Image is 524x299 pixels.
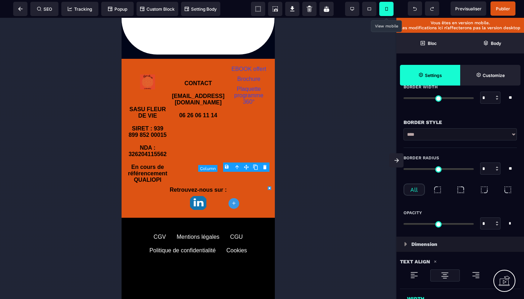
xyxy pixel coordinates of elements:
[411,240,437,248] p: Dimension
[6,108,47,165] b: SIRET : 939 899 852 00015 NDA : 326204115562 En cours de référencement QUALIOPI
[503,185,512,194] img: bottom-left-radius.301b1bf6.svg
[400,20,520,25] p: Vous êtes en version mobile.
[472,271,480,279] img: loading
[404,210,422,216] span: Opacity
[28,230,94,236] div: Politique de confidentialité
[50,62,103,100] b: CONTACT [EMAIL_ADDRESS][DOMAIN_NAME] 06 26 06 11 14
[410,271,418,279] img: loading
[456,185,465,194] img: top-right-radius.9e58d49b.svg
[433,185,442,194] img: top-left-radius.822a4e29.svg
[105,230,125,236] div: Cookies
[110,48,145,54] a: EBOOK offert
[433,260,437,263] img: loading
[55,216,98,222] div: Mentions légales
[37,6,52,12] span: SEO
[460,33,524,53] span: Open Layer Manager
[185,6,217,12] span: Setting Body
[441,271,449,280] img: loading
[455,6,482,11] span: Previsualiser
[8,88,46,101] b: SASU FLEUR DE VIE
[400,25,520,30] p: Les modifications ici n’affecterons pas la version desktop
[48,169,105,175] b: Retrouvez-nous sur :
[140,6,175,12] span: Custom Block
[404,155,439,161] span: Border Radius
[480,185,489,194] img: bottom-right-radius.9d9d0345.svg
[113,68,143,87] a: Plaquette programme 360°
[251,2,265,16] span: View components
[396,33,460,53] span: Open Blocks
[404,242,407,246] img: loading
[268,2,282,16] span: Screenshot
[32,216,45,222] div: CGV
[68,6,92,12] span: Tracking
[460,65,520,86] span: Open Style Manager
[404,118,517,127] div: Border Style
[108,6,127,12] span: Popup
[404,84,438,90] span: Border Width
[400,257,430,266] p: Text Align
[451,1,486,16] span: Preview
[400,65,460,86] span: Settings
[491,41,501,46] strong: Body
[483,73,505,78] strong: Customize
[425,73,442,78] strong: Settings
[109,216,122,222] div: CGU
[496,6,510,11] span: Publier
[428,41,437,46] strong: Bloc
[67,177,86,193] img: 1a59c7fc07b2df508e9f9470b57f58b2_Design_sans_titre_(2).png
[115,58,139,64] a: Brochure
